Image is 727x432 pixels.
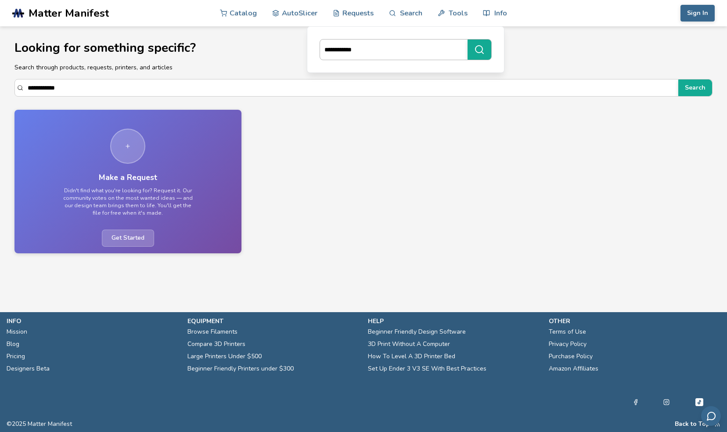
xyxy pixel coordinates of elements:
[99,173,157,182] h3: Make a Request
[14,63,713,72] p: Search through products, requests, printers, and articles
[7,326,27,338] a: Mission
[549,338,587,350] a: Privacy Policy
[7,421,72,428] span: © 2025 Matter Manifest
[62,187,194,217] p: Didn't find what you're looking for? Request it. Our community votes on the most wanted ideas — a...
[714,421,720,428] a: RSS Feed
[7,338,19,350] a: Blog
[675,421,710,428] button: Back to Top
[368,317,540,326] p: help
[7,363,50,375] a: Designers Beta
[678,79,712,96] button: Search
[7,350,25,363] a: Pricing
[701,406,721,426] button: Send feedback via email
[663,397,669,407] a: Instagram
[549,363,598,375] a: Amazon Affiliates
[187,317,360,326] p: equipment
[29,7,109,19] span: Matter Manifest
[187,338,245,350] a: Compare 3D Printers
[694,397,705,407] a: Tiktok
[633,397,639,407] a: Facebook
[368,338,450,350] a: 3D Print Without A Computer
[187,363,294,375] a: Beginner Friendly Printers under $300
[28,80,674,96] input: Search
[7,317,179,326] p: info
[680,5,715,22] button: Sign In
[14,110,241,253] a: Make a RequestDidn't find what you're looking for? Request it. Our community votes on the most wa...
[187,350,262,363] a: Large Printers Under $500
[102,230,154,247] span: Get Started
[368,326,466,338] a: Beginner Friendly Design Software
[368,350,455,363] a: How To Level A 3D Printer Bed
[14,41,713,55] h1: Looking for something specific?
[549,326,586,338] a: Terms of Use
[549,317,721,326] p: other
[549,350,593,363] a: Purchase Policy
[187,326,238,338] a: Browse Filaments
[368,363,486,375] a: Set Up Ender 3 V3 SE With Best Practices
